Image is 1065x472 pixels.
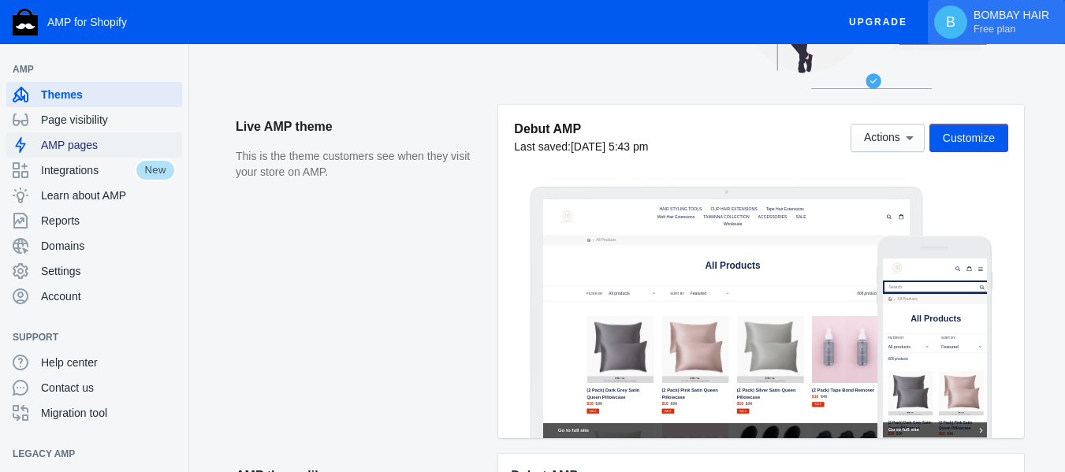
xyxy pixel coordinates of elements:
[41,188,176,203] span: Learn about AMP
[6,208,182,233] a: Reports
[864,132,900,144] span: Actions
[743,46,773,61] span: SALE
[929,124,1008,152] button: Customize
[471,46,606,61] span: TAMANNA COLLECTION
[41,263,176,279] span: Settings
[6,233,182,258] a: Domains
[877,236,992,438] img: Mobile frame
[632,46,717,61] span: ACCESSORIES
[522,65,593,87] a: Wholesale
[13,446,160,462] span: Legacy AMP
[41,112,176,128] span: Page visibility
[986,393,1046,453] iframe: Drift Widget Chat Controller
[273,17,306,48] button: Menu
[514,121,648,137] h5: Debut AMP
[17,292,76,303] span: 606 products
[6,158,182,183] a: IntegrationsNew
[174,229,300,243] label: Sort by
[6,258,182,284] a: Settings
[17,229,143,243] label: Filter by
[17,5,73,60] img: image
[647,20,775,43] a: Tape Hair Extensions
[135,159,176,181] span: New
[924,273,988,285] span: 606 products
[6,183,182,208] a: Learn about AMP
[328,43,454,65] a: Weft Hair Extensions
[849,8,907,36] span: Upgrade
[624,43,725,65] a: ACCESSORIES
[655,24,767,38] span: Tape Hair Extensions
[156,114,215,131] span: All Products
[6,400,182,426] a: Migration tool
[374,273,415,287] label: Sort by
[13,61,160,77] span: AMP
[851,124,925,152] button: Actions
[13,329,160,345] span: Support
[336,46,446,61] span: Weft Hair Extensions
[485,20,638,43] a: CLIP HAIR EXTENSIONS
[493,24,630,38] span: CLIP HAIR EXTENSIONS
[43,26,99,81] img: image
[836,8,920,37] button: Upgrade
[41,405,176,421] span: Migration tool
[41,238,176,254] span: Domains
[41,87,176,102] span: Themes
[146,114,150,131] span: ›
[6,375,182,400] a: Contact us
[530,69,585,83] span: Wholesale
[974,23,1015,35] span: Free plan
[41,355,176,370] span: Help center
[41,288,176,304] span: Account
[19,117,29,127] a: Home
[6,132,182,158] a: AMP pages
[41,137,176,153] span: AMP pages
[160,334,185,340] button: Add a sales channel
[128,273,176,287] label: Filter by
[236,105,482,149] h2: Live AMP theme
[13,9,38,35] img: Shop Sheriff Logo
[974,9,1049,35] p: BOMBAY HAIR
[41,380,176,396] span: Contact us
[84,165,232,193] span: All Products
[41,162,135,178] span: Integrations
[342,24,467,38] span: HAIR STYLING TOOLS
[571,140,649,153] span: [DATE] 5:43 pm
[6,107,182,132] a: Page visibility
[464,43,614,65] a: TAMANNA COLLECTION
[334,20,475,43] a: HAIR STYLING TOOLS
[160,451,185,457] button: Add a sales channel
[47,16,127,28] span: AMP for Shopify
[45,113,104,130] span: All Products
[6,284,182,309] a: Account
[514,139,648,154] div: Last saved:
[476,181,639,212] span: All Products
[735,43,781,65] a: SALE
[130,117,140,128] a: Home
[6,72,310,101] input: Search
[6,82,182,107] a: Themes
[943,132,995,144] span: Customize
[943,14,959,30] span: B
[236,149,482,180] p: This is the theme customers see when they visit your store on AMP.
[530,186,923,438] img: Laptop frame
[41,213,176,229] span: Reports
[160,66,185,72] button: Add a sales channel
[35,113,39,130] span: ›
